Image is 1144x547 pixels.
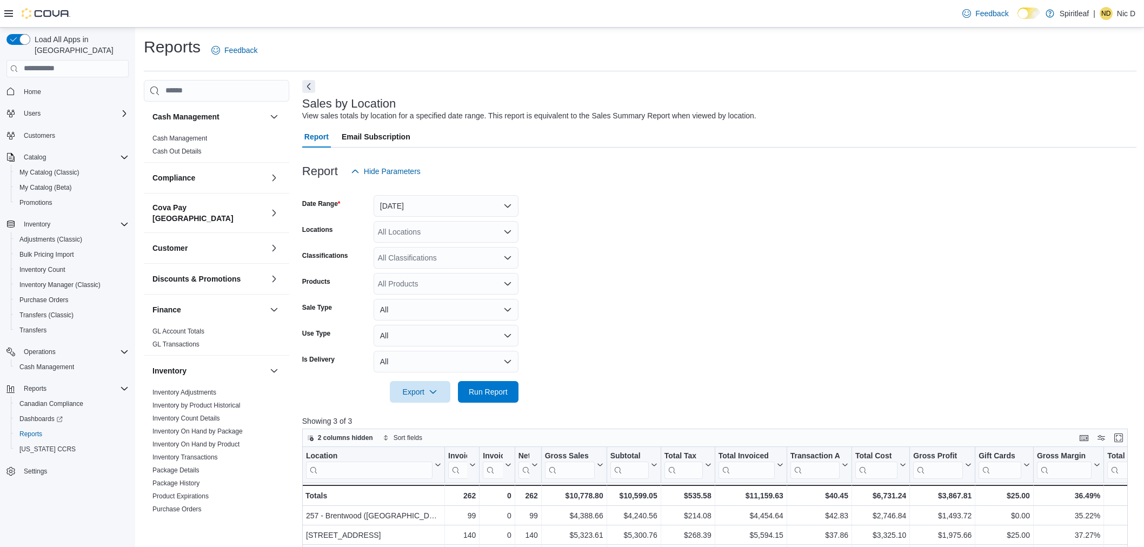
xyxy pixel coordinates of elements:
[15,233,87,246] a: Adjustments (Classic)
[11,277,133,292] button: Inventory Manager (Classic)
[19,464,129,478] span: Settings
[855,529,906,542] div: $3,325.10
[152,304,181,315] h3: Finance
[19,363,74,371] span: Cash Management
[19,85,45,98] a: Home
[152,273,265,284] button: Discounts & Promotions
[664,489,711,502] div: $535.58
[1017,8,1040,19] input: Dark Mode
[545,451,595,478] div: Gross Sales
[268,206,281,219] button: Cova Pay [GEOGRAPHIC_DATA]
[958,3,1013,24] a: Feedback
[152,304,265,315] button: Finance
[979,529,1030,542] div: $25.00
[152,135,207,142] a: Cash Management
[152,492,209,501] span: Product Expirations
[152,172,195,183] h3: Compliance
[144,36,201,58] h1: Reports
[364,166,421,177] span: Hide Parameters
[11,442,133,457] button: [US_STATE] CCRS
[19,399,83,408] span: Canadian Compliance
[152,441,240,448] a: Inventory On Hand by Product
[1037,451,1092,478] div: Gross Margin
[545,451,603,478] button: Gross Sales
[305,489,441,502] div: Totals
[302,329,330,338] label: Use Type
[15,233,129,246] span: Adjustments (Classic)
[15,278,129,291] span: Inventory Manager (Classic)
[152,134,207,143] span: Cash Management
[302,80,315,93] button: Next
[545,529,603,542] div: $5,323.61
[152,147,202,156] span: Cash Out Details
[207,39,262,61] a: Feedback
[483,529,511,542] div: 0
[19,151,129,164] span: Catalog
[610,529,657,542] div: $5,300.76
[545,509,603,522] div: $4,388.66
[302,199,341,208] label: Date Range
[483,451,502,461] div: Invoices Ref
[152,414,220,423] span: Inventory Count Details
[268,272,281,285] button: Discounts & Promotions
[152,401,241,410] span: Inventory by Product Historical
[19,218,129,231] span: Inventory
[15,248,78,261] a: Bulk Pricing Import
[15,324,129,337] span: Transfers
[855,451,897,478] div: Total Cost
[913,489,972,502] div: $3,867.81
[518,509,538,522] div: 99
[152,428,243,435] a: Inventory On Hand by Package
[152,243,265,254] button: Customer
[610,489,657,502] div: $10,599.05
[1100,7,1113,20] div: Nic D
[144,132,289,162] div: Cash Management
[518,529,538,542] div: 140
[15,293,129,306] span: Purchase Orders
[15,248,129,261] span: Bulk Pricing Import
[503,279,512,288] button: Open list of options
[11,396,133,411] button: Canadian Compliance
[152,328,204,335] a: GL Account Totals
[913,451,972,478] button: Gross Profit
[11,195,133,210] button: Promotions
[15,412,67,425] a: Dashboards
[718,509,783,522] div: $4,454.64
[15,181,76,194] a: My Catalog (Beta)
[152,341,199,348] a: GL Transactions
[979,489,1030,502] div: $25.00
[11,323,133,338] button: Transfers
[19,107,129,120] span: Users
[24,348,56,356] span: Operations
[15,361,129,373] span: Cash Management
[152,327,204,336] span: GL Account Totals
[306,451,433,461] div: Location
[503,254,512,262] button: Open list of options
[152,202,265,224] button: Cova Pay [GEOGRAPHIC_DATA]
[448,529,476,542] div: 140
[610,509,657,522] div: $4,240.56
[144,325,289,355] div: Finance
[19,281,101,289] span: Inventory Manager (Classic)
[268,242,281,255] button: Customer
[302,303,332,312] label: Sale Type
[790,451,848,478] button: Transaction Average
[152,388,216,397] span: Inventory Adjustments
[2,150,133,165] button: Catalog
[302,277,330,286] label: Products
[15,309,129,322] span: Transfers (Classic)
[979,451,1021,478] div: Gift Card Sales
[268,171,281,184] button: Compliance
[318,433,373,442] span: 2 columns hidden
[448,451,467,461] div: Invoices Sold
[1037,529,1100,542] div: 37.27%
[396,381,444,403] span: Export
[306,509,441,522] div: 257 - Brentwood ([GEOGRAPHIC_DATA])
[11,426,133,442] button: Reports
[152,243,188,254] h3: Customer
[11,262,133,277] button: Inventory Count
[11,292,133,308] button: Purchase Orders
[718,489,783,502] div: $11,159.63
[19,296,69,304] span: Purchase Orders
[152,273,241,284] h3: Discounts & Promotions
